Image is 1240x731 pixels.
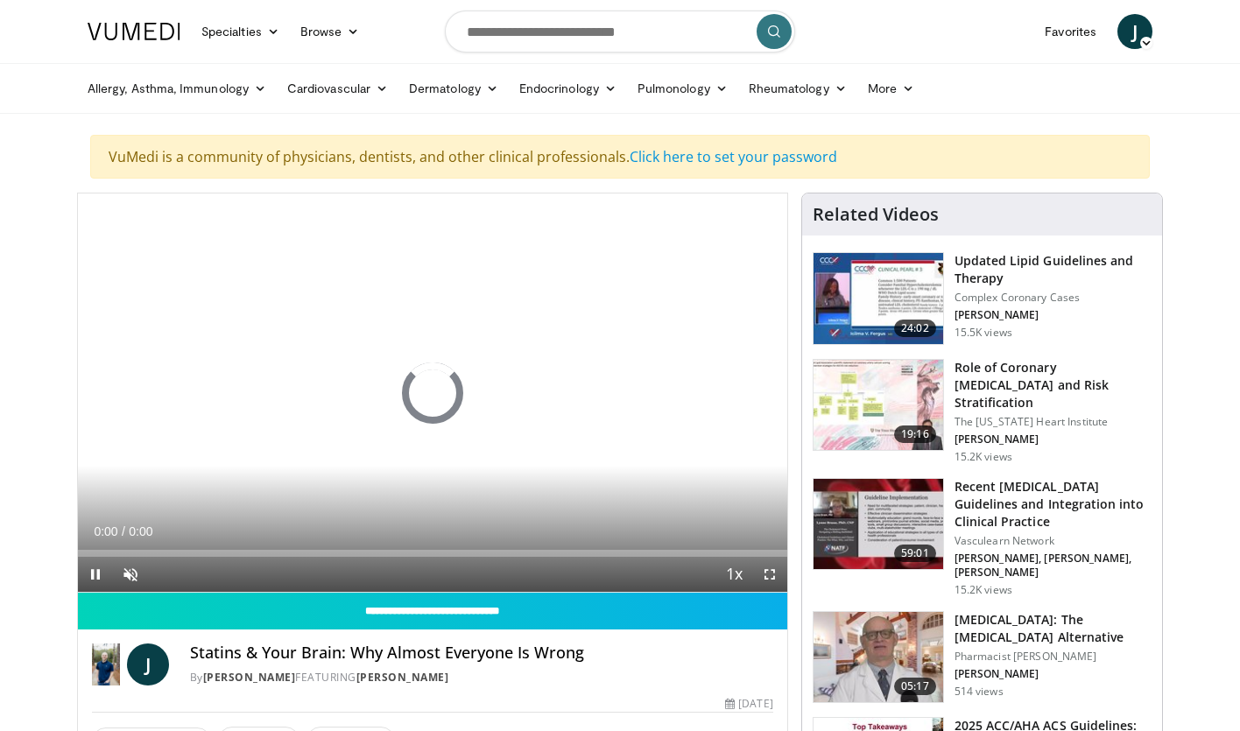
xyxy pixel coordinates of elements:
[717,557,752,592] button: Playback Rate
[752,557,787,592] button: Fullscreen
[894,545,936,562] span: 59:01
[813,611,1152,704] a: 05:17 [MEDICAL_DATA]: The [MEDICAL_DATA] Alternative Pharmacist [PERSON_NAME] [PERSON_NAME] 514 v...
[955,326,1012,340] p: 15.5K views
[509,71,627,106] a: Endocrinology
[955,552,1152,580] p: [PERSON_NAME], [PERSON_NAME], [PERSON_NAME]
[1117,14,1152,49] a: J
[955,583,1012,597] p: 15.2K views
[955,415,1152,429] p: The [US_STATE] Heart Institute
[77,71,277,106] a: Allergy, Asthma, Immunology
[127,643,169,685] a: J
[122,524,125,538] span: /
[78,550,787,557] div: Progress Bar
[814,360,943,451] img: 1efa8c99-7b8a-4ab5-a569-1c219ae7bd2c.150x105_q85_crop-smart_upscale.jpg
[630,147,837,166] a: Click here to set your password
[955,291,1152,305] p: Complex Coronary Cases
[813,478,1152,597] a: 59:01 Recent [MEDICAL_DATA] Guidelines and Integration into Clinical Practice Vasculearn Network ...
[894,425,936,443] span: 19:16
[191,14,290,49] a: Specialties
[955,478,1152,531] h3: Recent [MEDICAL_DATA] Guidelines and Integration into Clinical Practice
[814,479,943,570] img: 87825f19-cf4c-4b91-bba1-ce218758c6bb.150x105_q85_crop-smart_upscale.jpg
[445,11,795,53] input: Search topics, interventions
[955,650,1152,664] p: Pharmacist [PERSON_NAME]
[398,71,509,106] a: Dermatology
[955,450,1012,464] p: 15.2K views
[627,71,738,106] a: Pulmonology
[190,643,773,663] h4: Statins & Your Brain: Why Almost Everyone Is Wrong
[955,308,1152,322] p: [PERSON_NAME]
[955,432,1152,446] p: [PERSON_NAME]
[129,524,152,538] span: 0:00
[356,670,449,685] a: [PERSON_NAME]
[203,670,296,685] a: [PERSON_NAME]
[857,71,925,106] a: More
[88,23,180,40] img: VuMedi Logo
[955,611,1152,646] h3: [MEDICAL_DATA]: The [MEDICAL_DATA] Alternative
[113,557,148,592] button: Unmute
[955,667,1152,681] p: [PERSON_NAME]
[90,135,1150,179] div: VuMedi is a community of physicians, dentists, and other clinical professionals.
[277,71,398,106] a: Cardiovascular
[814,253,943,344] img: 77f671eb-9394-4acc-bc78-a9f077f94e00.150x105_q85_crop-smart_upscale.jpg
[290,14,370,49] a: Browse
[814,612,943,703] img: ce9609b9-a9bf-4b08-84dd-8eeb8ab29fc6.150x105_q85_crop-smart_upscale.jpg
[190,670,773,685] div: By FEATURING
[955,534,1152,548] p: Vasculearn Network
[894,678,936,695] span: 05:17
[813,204,939,225] h4: Related Videos
[894,320,936,337] span: 24:02
[738,71,857,106] a: Rheumatology
[955,685,1004,699] p: 514 views
[955,252,1152,287] h3: Updated Lipid Guidelines and Therapy
[78,193,787,593] video-js: Video Player
[78,557,113,592] button: Pause
[955,359,1152,411] h3: Role of Coronary [MEDICAL_DATA] and Risk Stratification
[813,359,1152,464] a: 19:16 Role of Coronary [MEDICAL_DATA] and Risk Stratification The [US_STATE] Heart Institute [PER...
[1034,14,1107,49] a: Favorites
[92,643,120,685] img: Dr. Jordan Rennicke
[94,524,117,538] span: 0:00
[725,696,772,712] div: [DATE]
[813,252,1152,345] a: 24:02 Updated Lipid Guidelines and Therapy Complex Coronary Cases [PERSON_NAME] 15.5K views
